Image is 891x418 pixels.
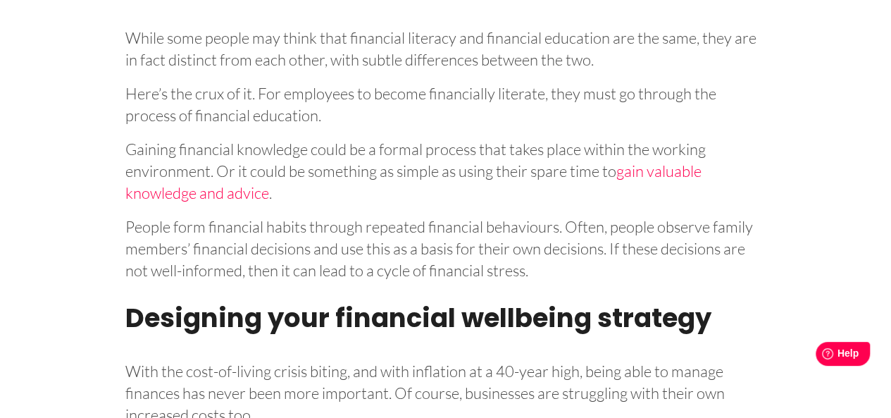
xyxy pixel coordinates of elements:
[125,133,766,204] p: Gaining financial knowledge could be a formal process that takes place within the working environ...
[125,300,711,336] strong: Designing your financial wellbeing strategy
[125,22,766,70] p: While some people may think that financial literacy and financial education are the same, they ar...
[125,78,766,126] p: Here’s the crux of it. For employees to become financially literate, they must go through the pro...
[766,336,876,376] iframe: Help widget launcher
[125,161,702,202] a: gain valuable knowledge and advice
[125,211,766,281] p: People form financial habits through repeated financial behaviours. Often, people observe family ...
